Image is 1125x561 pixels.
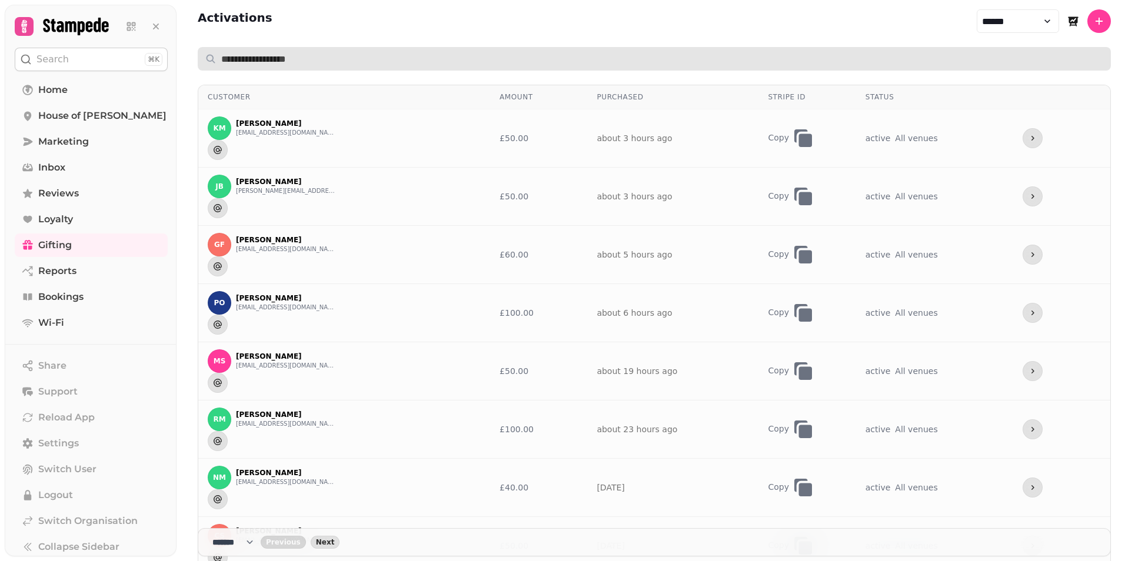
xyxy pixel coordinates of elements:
[15,78,168,102] a: Home
[311,536,340,549] button: next
[208,140,228,160] button: Send to
[15,259,168,283] a: Reports
[38,385,78,399] span: Support
[236,293,336,303] p: [PERSON_NAME]
[15,233,168,257] a: Gifting
[500,132,578,144] div: £50.00
[15,182,168,205] a: Reviews
[1023,477,1043,497] button: more
[214,241,225,249] span: GF
[38,212,73,226] span: Loyalty
[1023,361,1043,381] button: more
[15,104,168,128] a: House of [PERSON_NAME]
[213,415,225,423] span: RM
[500,249,578,261] div: £60.00
[213,473,226,482] span: NM
[38,109,167,123] span: House of [PERSON_NAME]
[895,249,937,261] span: All venues
[38,316,64,330] span: Wi-Fi
[236,419,336,429] button: [EMAIL_ADDRESS][DOMAIN_NAME]
[208,315,228,335] button: Send to
[15,509,168,533] a: Switch Organisation
[15,535,168,559] button: Collapse Sidebar
[214,299,225,307] span: PO
[38,436,79,450] span: Settings
[15,130,168,153] a: Marketing
[198,9,272,33] h2: Activations
[38,238,72,252] span: Gifting
[261,536,306,549] button: back
[145,53,162,66] div: ⌘K
[866,92,1004,102] div: Status
[15,406,168,429] button: Reload App
[1023,186,1043,206] button: more
[316,539,335,546] span: Next
[15,311,168,335] a: Wi-Fi
[215,182,224,191] span: JB
[500,482,578,493] div: £40.00
[208,489,228,509] button: Send to
[38,264,76,278] span: Reports
[15,432,168,455] a: Settings
[597,250,672,259] a: about 5 hours ago
[866,250,891,259] span: active
[236,186,336,196] button: [PERSON_NAME][EMAIL_ADDRESS][PERSON_NAME][DOMAIN_NAME]
[208,92,481,102] div: Customer
[866,133,891,143] span: active
[38,462,96,476] span: Switch User
[768,418,791,441] button: Copy
[236,128,336,138] button: [EMAIL_ADDRESS][DOMAIN_NAME]
[38,161,65,175] span: Inbox
[866,366,891,376] span: active
[236,177,336,186] p: [PERSON_NAME]
[236,410,336,419] p: [PERSON_NAME]
[236,119,336,128] p: [PERSON_NAME]
[213,124,225,132] span: KM
[236,303,336,312] button: [EMAIL_ADDRESS][DOMAIN_NAME]
[768,476,791,499] button: Copy
[1023,245,1043,265] button: more
[895,365,937,377] span: All venues
[768,185,791,208] button: Copy
[1023,128,1043,148] button: more
[768,126,791,150] button: Copy
[38,290,84,304] span: Bookings
[236,245,336,254] button: [EMAIL_ADDRESS][DOMAIN_NAME]
[866,425,891,434] span: active
[236,352,336,361] p: [PERSON_NAME]
[15,380,168,403] button: Support
[597,483,624,492] a: [DATE]
[208,431,228,451] button: Send to
[15,156,168,179] a: Inbox
[597,133,672,143] a: about 3 hours ago
[768,301,791,325] button: Copy
[500,365,578,377] div: £50.00
[38,540,119,554] span: Collapse Sidebar
[895,482,937,493] span: All venues
[36,52,69,66] p: Search
[597,192,672,201] a: about 3 hours ago
[866,192,891,201] span: active
[895,423,937,435] span: All venues
[208,373,228,393] button: Send to
[214,357,226,365] span: MS
[866,483,891,492] span: active
[500,191,578,202] div: £50.00
[236,468,336,477] p: [PERSON_NAME]
[236,477,336,487] button: [EMAIL_ADDRESS][DOMAIN_NAME]
[895,132,937,144] span: All venues
[895,191,937,202] span: All venues
[597,308,672,318] a: about 6 hours ago
[38,488,73,502] span: Logout
[38,359,66,373] span: Share
[15,458,168,481] button: Switch User
[597,92,749,102] div: Purchased
[15,483,168,507] button: Logout
[597,425,677,434] a: about 23 hours ago
[1023,419,1043,439] button: more
[38,410,95,425] span: Reload App
[500,307,578,319] div: £100.00
[38,83,68,97] span: Home
[236,526,336,536] p: [PERSON_NAME]
[1023,303,1043,323] button: more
